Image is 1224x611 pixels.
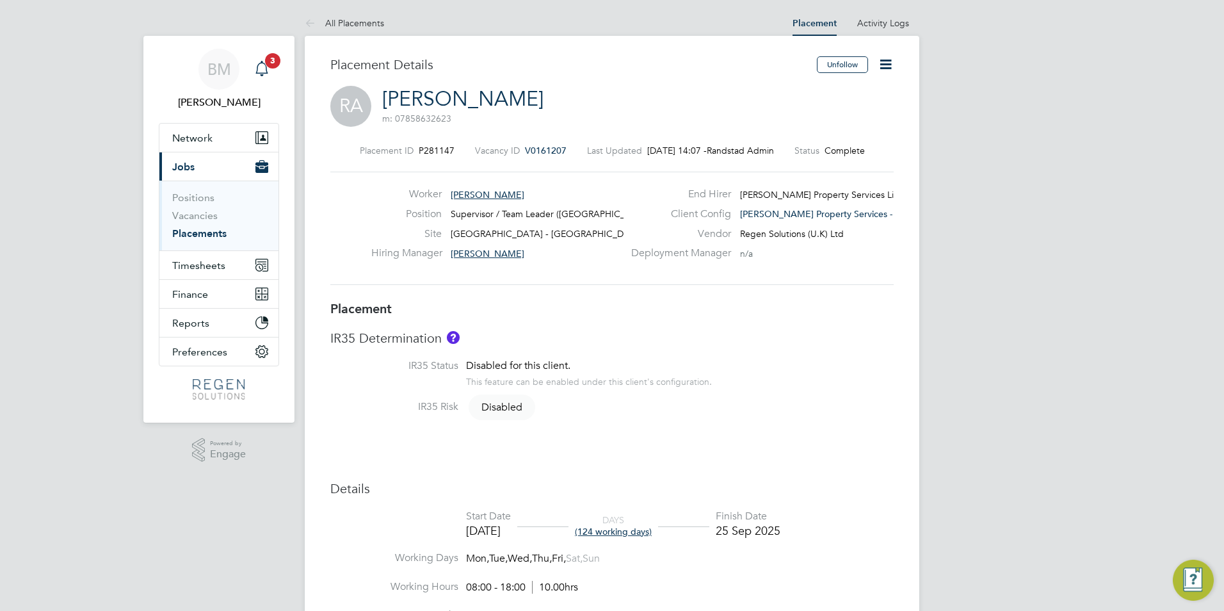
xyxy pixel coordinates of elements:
[330,580,458,594] label: Working Hours
[330,56,807,73] h3: Placement Details
[707,145,774,156] span: Randstad Admin
[817,56,868,73] button: Unfollow
[525,145,567,156] span: V0161207
[371,208,442,221] label: Position
[475,145,520,156] label: Vacancy ID
[172,259,225,272] span: Timesheets
[207,61,231,77] span: BM
[382,113,451,124] span: m: 07858632623
[583,552,600,565] span: Sun
[740,228,844,240] span: Regen Solutions (U.K) Ltd
[371,188,442,201] label: Worker
[330,480,894,497] h3: Details
[451,189,524,200] span: [PERSON_NAME]
[249,49,275,90] a: 3
[624,208,731,221] label: Client Config
[469,395,535,420] span: Disabled
[466,581,578,594] div: 08:00 - 18:00
[172,191,214,204] a: Positions
[305,17,384,29] a: All Placements
[159,280,278,308] button: Finance
[330,400,458,414] label: IR35 Risk
[371,247,442,260] label: Hiring Manager
[447,331,460,344] button: About IR35
[740,248,753,259] span: n/a
[825,145,865,156] span: Complete
[172,161,195,173] span: Jobs
[330,359,458,373] label: IR35 Status
[419,145,455,156] span: P281147
[159,309,278,337] button: Reports
[382,86,544,111] a: [PERSON_NAME]
[508,552,532,565] span: Wed,
[330,86,371,127] span: RA
[532,552,552,565] span: Thu,
[857,17,909,29] a: Activity Logs
[624,247,731,260] label: Deployment Manager
[451,208,677,220] span: Supervisor / Team Leader ([GEOGRAPHIC_DATA]) 2025
[587,145,642,156] label: Last Updated
[552,552,566,565] span: Fri,
[624,227,731,241] label: Vendor
[330,551,458,565] label: Working Days
[192,438,246,462] a: Powered byEngage
[172,209,218,222] a: Vacancies
[740,189,912,200] span: [PERSON_NAME] Property Services Limi…
[371,227,442,241] label: Site
[210,449,246,460] span: Engage
[330,301,392,316] b: Placement
[451,248,524,259] span: [PERSON_NAME]
[566,552,583,565] span: Sat,
[159,95,279,110] span: Billy Mcnamara
[794,145,819,156] label: Status
[210,438,246,449] span: Powered by
[159,181,278,250] div: Jobs
[360,145,414,156] label: Placement ID
[740,208,912,220] span: [PERSON_NAME] Property Services - W…
[159,379,279,400] a: Go to home page
[466,373,712,387] div: This feature can be enabled under this client's configuration.
[159,251,278,279] button: Timesheets
[466,523,511,538] div: [DATE]
[159,49,279,110] a: BM[PERSON_NAME]
[575,526,652,537] span: (124 working days)
[451,228,643,240] span: [GEOGRAPHIC_DATA] - [GEOGRAPHIC_DATA]
[489,552,508,565] span: Tue,
[716,523,780,538] div: 25 Sep 2025
[172,227,227,240] a: Placements
[647,145,707,156] span: [DATE] 14:07 -
[568,514,658,537] div: DAYS
[172,132,213,144] span: Network
[193,379,245,400] img: regensolutions-logo-retina.png
[466,359,570,372] span: Disabled for this client.
[466,552,489,565] span: Mon,
[172,288,208,300] span: Finance
[793,18,837,29] a: Placement
[330,330,894,346] h3: IR35 Determination
[466,510,511,523] div: Start Date
[532,581,578,594] span: 10.00hrs
[172,317,209,329] span: Reports
[159,338,278,366] button: Preferences
[265,53,280,69] span: 3
[159,152,278,181] button: Jobs
[1173,560,1214,601] button: Engage Resource Center
[716,510,780,523] div: Finish Date
[624,188,731,201] label: End Hirer
[159,124,278,152] button: Network
[172,346,227,358] span: Preferences
[143,36,294,423] nav: Main navigation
